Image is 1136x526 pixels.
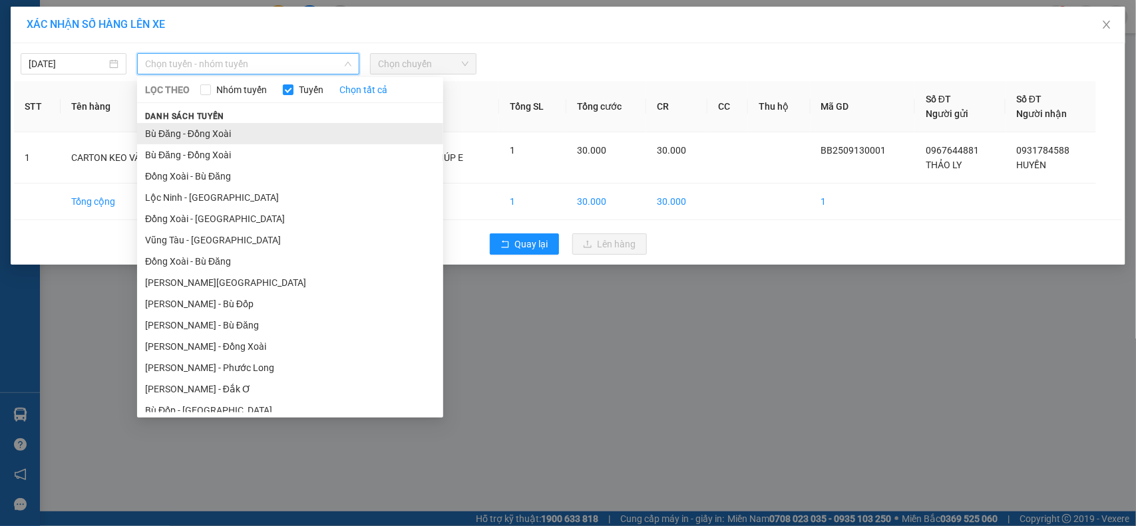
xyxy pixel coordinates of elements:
span: Quay lại [515,237,548,251]
li: [PERSON_NAME][GEOGRAPHIC_DATA] [137,272,443,293]
span: Người nhận [1016,108,1067,119]
li: Lộc Ninh - [GEOGRAPHIC_DATA] [137,187,443,208]
td: CARTON KEO VÀNG [61,132,186,184]
span: down [344,60,352,68]
li: Đồng Xoài - [GEOGRAPHIC_DATA] [137,208,443,229]
button: Close [1088,7,1125,44]
span: Danh sách tuyến [137,110,232,122]
span: close [1101,19,1112,30]
td: 1 [14,132,61,184]
span: 0967644881 [926,145,979,156]
li: Vũng Tàu - [GEOGRAPHIC_DATA] [137,229,443,251]
td: 30.000 [646,184,707,220]
span: Số ĐT [1016,94,1041,104]
span: Tuyến [293,82,329,97]
span: THẢO LY [926,160,962,170]
button: uploadLên hàng [572,233,647,255]
li: Đồng Xoài - Bù Đăng [137,166,443,187]
li: Bù Đăng - Đồng Xoài [137,123,443,144]
span: Nhóm tuyến [211,82,272,97]
span: 0931784588 [1016,145,1069,156]
li: Đồng Xoài - Bù Đăng [137,251,443,272]
th: CC [707,81,748,132]
li: [PERSON_NAME] - Bù Đốp [137,293,443,315]
td: 30.000 [566,184,646,220]
span: rollback [500,239,510,250]
button: rollbackQuay lại [490,233,559,255]
li: [PERSON_NAME] - Đồng Xoài [137,336,443,357]
td: Tổng cộng [61,184,186,220]
li: [PERSON_NAME] - Đắk Ơ [137,378,443,400]
span: 1 [510,145,515,156]
th: Thu hộ [748,81,810,132]
span: HUYỀN [1016,160,1046,170]
th: Tổng cước [566,81,646,132]
span: Người gửi [926,108,968,119]
td: 1 [499,184,566,220]
span: Số ĐT [926,94,951,104]
li: [PERSON_NAME] - Bù Đăng [137,315,443,336]
span: Chọn tuyến - nhóm tuyến [145,54,351,74]
span: XÁC NHẬN SỐ HÀNG LÊN XE [27,18,165,31]
span: Chọn chuyến [378,54,468,74]
span: BB2509130001 [821,145,886,156]
th: STT [14,81,61,132]
td: 1 [811,184,916,220]
th: CR [646,81,707,132]
span: LỌC THEO [145,82,190,97]
li: Bù Đăng - Đồng Xoài [137,144,443,166]
th: Tên hàng [61,81,186,132]
th: Mã GD [811,81,916,132]
th: Tổng SL [499,81,566,132]
li: [PERSON_NAME] - Phước Long [137,357,443,378]
input: 13/09/2025 [29,57,106,71]
span: 30.000 [577,145,606,156]
span: 30.000 [657,145,686,156]
a: Chọn tất cả [339,82,387,97]
li: Bù Đốp - [GEOGRAPHIC_DATA] [137,400,443,421]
